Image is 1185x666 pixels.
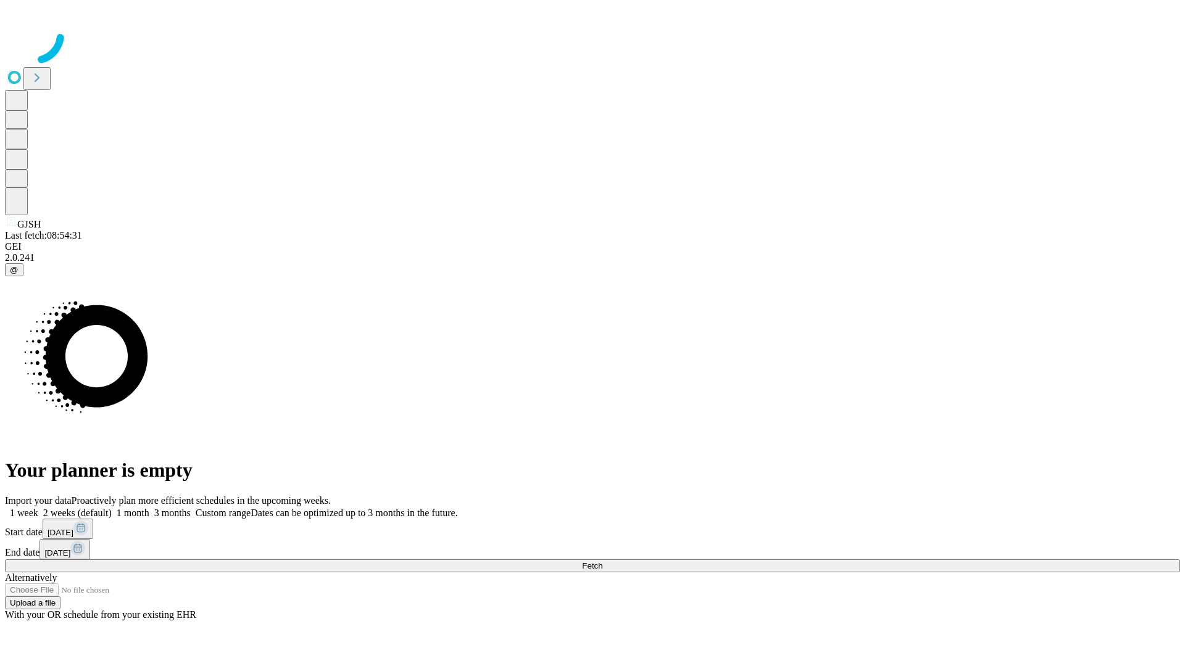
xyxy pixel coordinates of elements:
[582,561,602,570] span: Fetch
[5,572,57,583] span: Alternatively
[5,241,1180,252] div: GEI
[44,548,70,557] span: [DATE]
[5,263,23,276] button: @
[5,459,1180,482] h1: Your planner is empty
[5,596,60,609] button: Upload a file
[5,230,82,240] span: Last fetch: 08:54:31
[196,508,251,518] span: Custom range
[39,539,90,559] button: [DATE]
[43,508,112,518] span: 2 weeks (default)
[5,609,196,620] span: With your OR schedule from your existing EHR
[72,495,331,506] span: Proactively plan more efficient schedules in the upcoming weeks.
[251,508,457,518] span: Dates can be optimized up to 3 months in the future.
[10,265,19,274] span: @
[5,252,1180,263] div: 2.0.241
[48,528,73,537] span: [DATE]
[43,519,93,539] button: [DATE]
[5,519,1180,539] div: Start date
[117,508,149,518] span: 1 month
[154,508,191,518] span: 3 months
[10,508,38,518] span: 1 week
[5,559,1180,572] button: Fetch
[17,219,41,229] span: GJSH
[5,495,72,506] span: Import your data
[5,539,1180,559] div: End date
